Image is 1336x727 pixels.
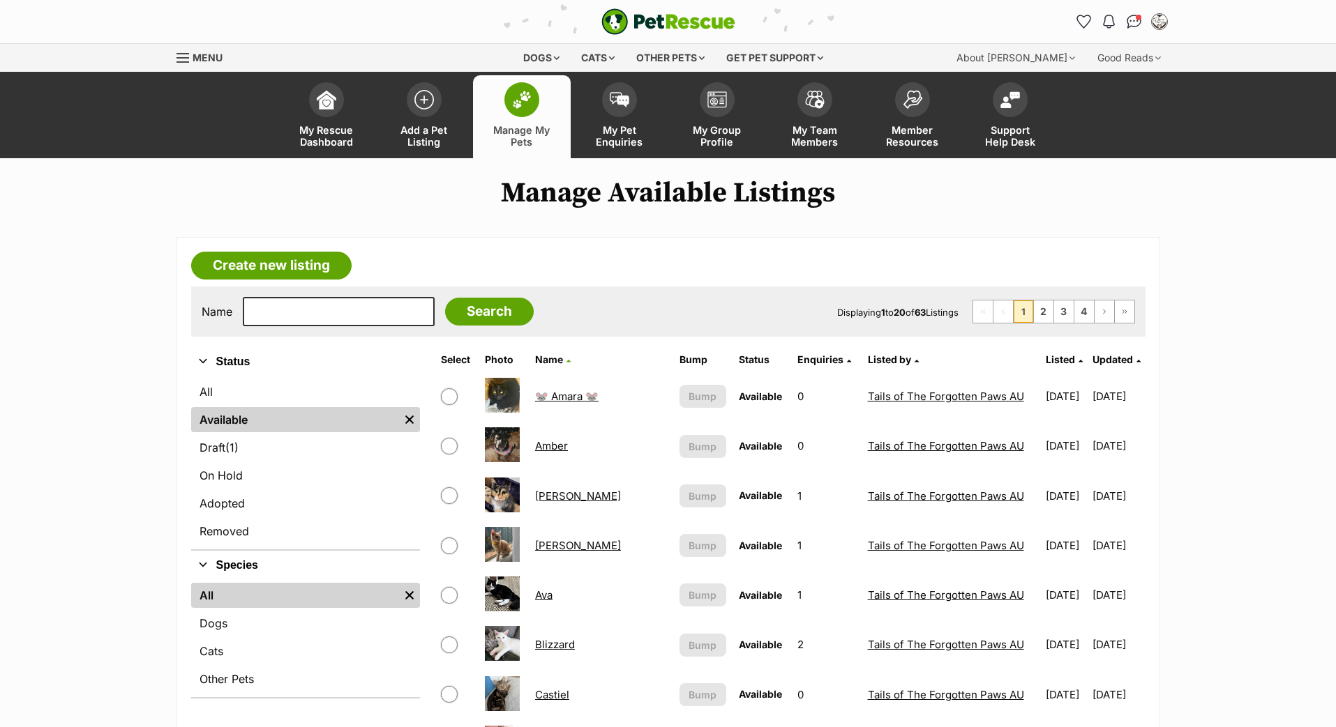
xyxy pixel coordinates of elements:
[191,583,399,608] a: All
[674,349,732,371] th: Bump
[868,390,1024,403] a: Tails of The Forgotten Paws AU
[535,439,568,452] a: Amber
[601,8,735,35] img: logo-e224e6f780fb5917bec1dbf3a21bbac754714ae5b6737aabdf751b685950b380.svg
[1148,10,1171,33] button: My account
[535,539,621,552] a: [PERSON_NAME]
[792,422,860,470] td: 0
[680,385,726,408] button: Bump
[1000,91,1020,108] img: help-desk-icon-fdf02630f3aa405de69fd3d07c3f3aa587a6932b1a1747fa1d2bba05be0121f9.svg
[535,688,569,701] a: Castiel
[1073,10,1095,33] a: Favourites
[868,353,911,365] span: Listed by
[881,124,944,148] span: Member Resources
[1040,372,1091,420] td: [DATE]
[191,353,420,371] button: Status
[1054,300,1074,323] a: Page 3
[191,379,420,404] a: All
[689,588,716,602] span: Bump
[191,638,420,664] a: Cats
[837,307,959,318] span: Displaying to of Listings
[191,491,420,516] a: Adopted
[792,571,860,619] td: 1
[1040,671,1091,719] td: [DATE]
[399,583,420,608] a: Remove filter
[739,589,782,601] span: Available
[894,307,906,318] strong: 20
[868,353,919,365] a: Listed by
[414,90,434,109] img: add-pet-listing-icon-0afa8454b4691262ce3f59096e99ab1cd57d4a30225e0717b998d2c9b9846f56.svg
[1093,472,1143,520] td: [DATE]
[490,124,553,148] span: Manage My Pets
[435,349,478,371] th: Select
[797,353,843,365] span: translation missing: en.admin.listings.index.attributes.enquiries
[202,305,232,318] label: Name
[792,521,860,569] td: 1
[868,489,1024,503] a: Tails of The Forgotten Paws AU
[868,638,1024,651] a: Tails of The Forgotten Paws AU
[689,489,716,503] span: Bump
[1040,472,1091,520] td: [DATE]
[881,307,885,318] strong: 1
[961,75,1059,158] a: Support Help Desk
[191,580,420,697] div: Species
[191,252,352,280] a: Create new listing
[680,583,726,606] button: Bump
[1123,10,1146,33] a: Conversations
[191,519,420,544] a: Removed
[1093,353,1141,365] a: Updated
[445,298,534,326] input: Search
[571,44,624,72] div: Cats
[868,588,1024,602] a: Tails of The Forgotten Paws AU
[973,300,1135,323] nav: Pagination
[191,611,420,636] a: Dogs
[191,556,420,574] button: Species
[535,588,553,602] a: Ava
[535,353,571,365] a: Name
[610,92,629,107] img: pet-enquiries-icon-7e3ad2cf08bfb03b45e93fb7055b45f3efa6380592205ae92323e6603595dc1f.svg
[689,687,716,702] span: Bump
[191,666,420,691] a: Other Pets
[535,489,621,503] a: [PERSON_NAME]
[716,44,833,72] div: Get pet support
[868,688,1024,701] a: Tails of The Forgotten Paws AU
[686,124,749,148] span: My Group Profile
[479,349,528,371] th: Photo
[797,353,851,365] a: Enquiries
[535,638,575,651] a: Blizzard
[177,44,232,69] a: Menu
[739,638,782,650] span: Available
[473,75,571,158] a: Manage My Pets
[903,90,922,109] img: member-resources-icon-8e73f808a243e03378d46382f2149f9095a855e16c252ad45f914b54edf8863c.svg
[1093,671,1143,719] td: [DATE]
[792,472,860,520] td: 1
[766,75,864,158] a: My Team Members
[1095,300,1114,323] a: Next page
[626,44,714,72] div: Other pets
[1093,372,1143,420] td: [DATE]
[1093,620,1143,668] td: [DATE]
[739,489,782,501] span: Available
[1103,15,1114,29] img: notifications-46538b983faf8c2785f20acdc204bb7945ddae34d4c08c2a6579f10ce5e182be.svg
[680,435,726,458] button: Bump
[535,353,563,365] span: Name
[707,91,727,108] img: group-profile-icon-3fa3cf56718a62981997c0bc7e787c4b2cf8bcc04b72c1350f741eb67cf2f40e.svg
[399,407,420,432] a: Remove filter
[1093,571,1143,619] td: [DATE]
[1040,422,1091,470] td: [DATE]
[1098,10,1120,33] button: Notifications
[680,634,726,657] button: Bump
[739,440,782,452] span: Available
[915,307,926,318] strong: 63
[1093,521,1143,569] td: [DATE]
[601,8,735,35] a: PetRescue
[868,439,1024,452] a: Tails of The Forgotten Paws AU
[295,124,358,148] span: My Rescue Dashboard
[689,638,716,652] span: Bump
[805,91,825,109] img: team-members-icon-5396bd8760b3fe7c0b43da4ab00e1e3bb1a5d9ba89233759b79545d2d3fc5d0d.svg
[512,91,532,109] img: manage-my-pets-icon-02211641906a0b7f246fdf0571729dbe1e7629f14944591b6c1af311fb30b64b.svg
[375,75,473,158] a: Add a Pet Listing
[668,75,766,158] a: My Group Profile
[973,300,993,323] span: First page
[680,534,726,557] button: Bump
[1040,521,1091,569] td: [DATE]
